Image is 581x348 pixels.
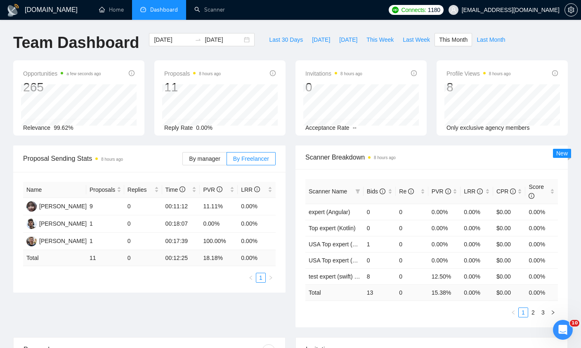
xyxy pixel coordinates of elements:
[26,237,87,244] a: SA[PERSON_NAME]
[268,275,273,280] span: right
[23,79,101,95] div: 265
[164,124,193,131] span: Reply Rate
[265,33,307,46] button: Last 30 Days
[238,198,276,215] td: 0.00%
[564,7,578,13] a: setting
[162,250,200,266] td: 00:12:25
[205,35,242,44] input: End date
[529,193,534,199] span: info-circle
[538,307,548,317] li: 3
[367,188,385,195] span: Bids
[140,7,146,12] span: dashboard
[461,284,493,300] td: 0.00 %
[154,35,191,44] input: Start date
[392,7,399,13] img: upwork-logo.png
[428,236,461,252] td: 0.00%
[432,188,451,195] span: PVR
[364,236,396,252] td: 1
[461,220,493,236] td: 0.00%
[525,204,558,220] td: 0.00%
[309,188,347,195] span: Scanner Name
[493,284,526,300] td: $ 0.00
[489,72,511,76] time: 8 hours ago
[445,188,451,194] span: info-circle
[124,233,162,250] td: 0
[305,124,350,131] span: Acceptance Rate
[538,308,548,317] a: 3
[266,273,276,283] li: Next Page
[99,6,124,13] a: homeHome
[23,250,86,266] td: Total
[364,220,396,236] td: 0
[246,273,256,283] button: left
[496,188,516,195] span: CPR
[396,204,428,220] td: 0
[353,124,357,131] span: --
[164,79,221,95] div: 11
[446,69,511,79] span: Profile Views
[340,72,362,76] time: 8 hours ago
[408,188,414,194] span: info-circle
[164,69,221,79] span: Proposals
[195,36,201,43] span: swap-right
[26,219,37,229] img: AR
[195,36,201,43] span: to
[525,284,558,300] td: 0.00 %
[241,186,260,193] span: LRR
[493,220,526,236] td: $0.00
[428,220,461,236] td: 0.00%
[493,236,526,252] td: $0.00
[196,124,213,131] span: 0.00%
[200,233,238,250] td: 100.00%
[66,72,101,76] time: a few seconds ago
[472,33,510,46] button: Last Month
[510,188,516,194] span: info-circle
[461,268,493,284] td: 0.00%
[194,6,225,13] a: searchScanner
[269,35,303,44] span: Last 30 Days
[200,250,238,266] td: 18.18 %
[364,284,396,300] td: 13
[254,186,260,192] span: info-circle
[428,204,461,220] td: 0.00%
[309,241,368,248] a: USA Top expert (Kotlin)
[7,4,20,17] img: logo
[309,225,356,231] a: Top expert (Kotlin)
[26,236,37,246] img: SA
[461,236,493,252] td: 0.00%
[552,70,558,76] span: info-circle
[396,252,428,268] td: 0
[233,155,269,162] span: By Freelancer
[564,3,578,17] button: setting
[556,150,568,157] span: New
[493,252,526,268] td: $0.00
[525,268,558,284] td: 0.00%
[396,220,428,236] td: 0
[428,5,440,14] span: 1180
[256,273,266,283] li: 1
[305,284,364,300] td: Total
[570,320,579,327] span: 10
[364,204,396,220] td: 0
[446,124,530,131] span: Only exclusive agency members
[217,186,222,192] span: info-circle
[39,202,87,211] div: [PERSON_NAME]
[528,307,538,317] li: 2
[399,188,414,195] span: Re
[508,307,518,317] li: Previous Page
[124,182,162,198] th: Replies
[26,220,87,226] a: AR[PERSON_NAME]
[23,69,101,79] span: Opportunities
[364,268,396,284] td: 8
[13,33,139,52] h1: Team Dashboard
[508,307,518,317] button: left
[464,188,483,195] span: LRR
[461,204,493,220] td: 0.00%
[305,69,362,79] span: Invitations
[129,70,135,76] span: info-circle
[439,35,468,44] span: This Month
[461,252,493,268] td: 0.00%
[428,268,461,284] td: 12.50%
[362,33,398,46] button: This Week
[411,70,417,76] span: info-circle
